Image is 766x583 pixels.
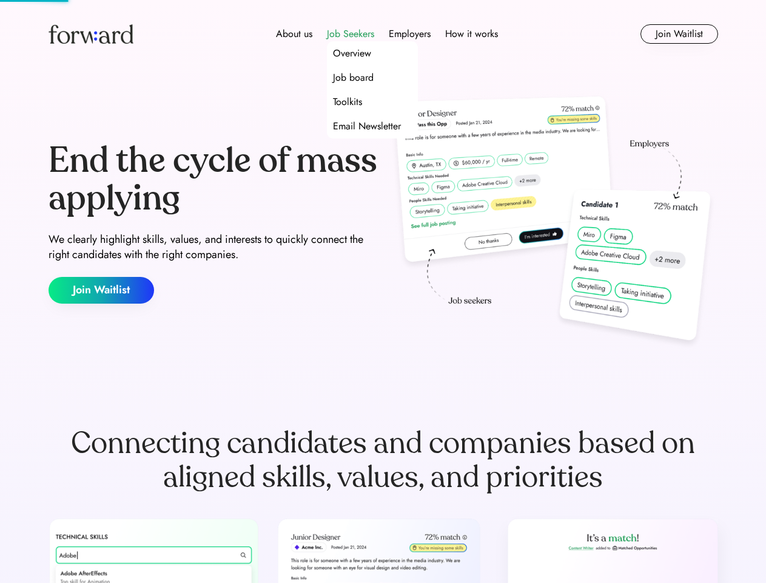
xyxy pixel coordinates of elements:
[327,27,374,41] div: Job Seekers
[389,27,431,41] div: Employers
[445,27,498,41] div: How it works
[49,142,378,217] div: End the cycle of mass applying
[49,24,133,44] img: Forward logo
[276,27,312,41] div: About us
[333,95,362,109] div: Toolkits
[333,119,401,134] div: Email Newsletter
[333,46,371,61] div: Overview
[333,70,374,85] div: Job board
[640,24,718,44] button: Join Waitlist
[49,277,154,304] button: Join Waitlist
[388,92,718,353] img: hero-image.png
[49,232,378,262] div: We clearly highlight skills, values, and interests to quickly connect the right candidates with t...
[49,426,718,494] div: Connecting candidates and companies based on aligned skills, values, and priorities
